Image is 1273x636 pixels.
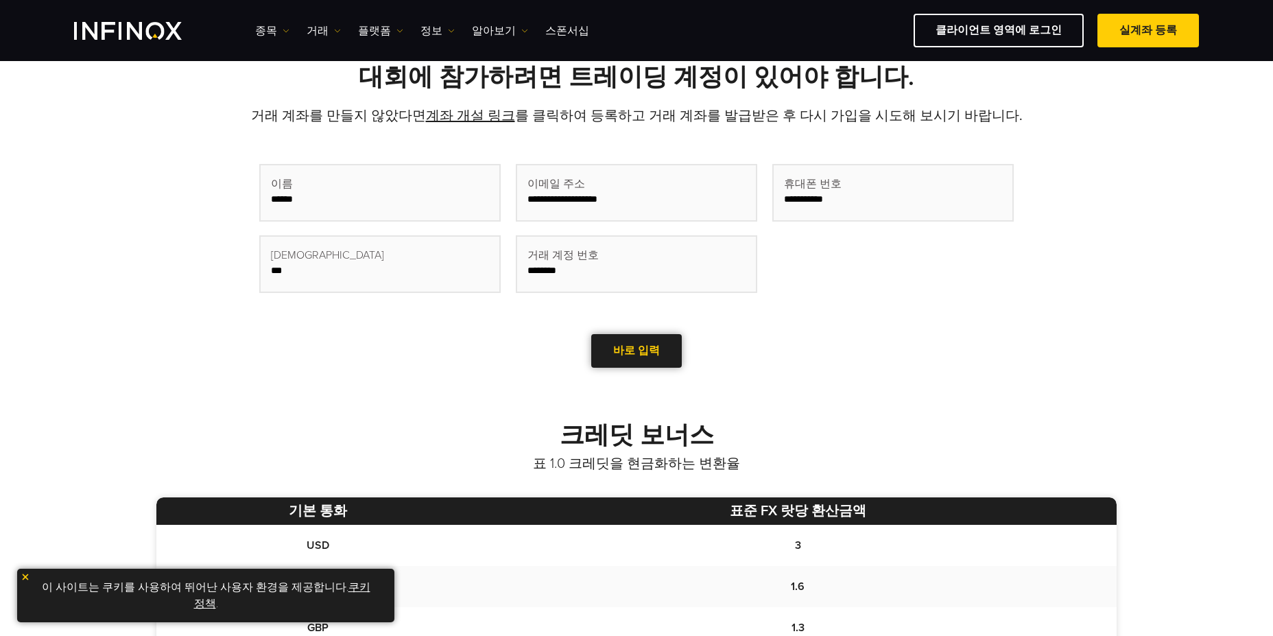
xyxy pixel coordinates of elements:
a: 클라이언트 영역에 로그인 [914,14,1084,47]
a: 바로 입력 [591,334,682,368]
a: INFINOX Logo [74,22,214,40]
td: USD [156,525,479,566]
a: 계좌 개설 링크 [426,108,515,124]
img: yellow close icon [21,572,30,582]
td: EUR [156,566,479,607]
p: 이 사이트는 쿠키를 사용하여 뛰어난 사용자 환경을 제공합니다. . [24,576,388,615]
p: 거래 계좌를 만들지 않았다면 를 클릭하여 등록하고 거래 계좌를 발급받은 후 다시 가입을 시도해 보시기 바랍니다. [156,106,1117,126]
p: 표 1.0 크레딧을 현금화하는 변환율 [156,454,1117,473]
a: 실계좌 등록 [1097,14,1199,47]
a: 종목 [255,23,289,39]
a: 정보 [420,23,455,39]
strong: 대회에 참가하려면 트레이딩 계정이 있어야 합니다. [359,62,914,92]
td: 1.6 [479,566,1117,607]
strong: 크레딧 보너스 [560,421,714,450]
span: [DEMOGRAPHIC_DATA] [271,247,384,263]
a: 플랫폼 [358,23,403,39]
span: 휴대폰 번호 [784,176,842,192]
a: 스폰서십 [545,23,589,39]
a: 알아보기 [472,23,528,39]
th: 표준 FX 랏당 환산금액 [479,497,1117,525]
a: 거래 [307,23,341,39]
span: 거래 계정 번호 [527,247,599,263]
th: 기본 통화 [156,497,479,525]
span: 이메일 주소 [527,176,585,192]
td: 3 [479,525,1117,566]
span: 이름 [271,176,293,192]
